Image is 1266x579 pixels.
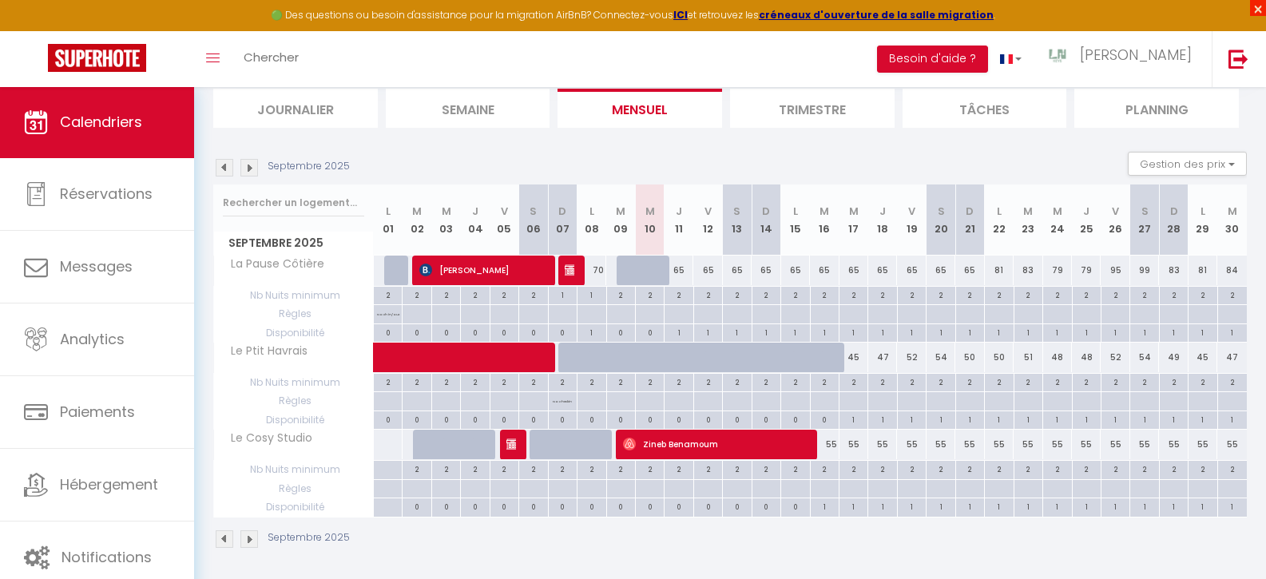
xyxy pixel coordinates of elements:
div: 1 [839,411,867,426]
div: 50 [955,343,984,372]
div: 2 [665,461,693,476]
button: Ouvrir le widget de chat LiveChat [13,6,61,54]
th: 18 [868,184,897,256]
th: 20 [927,184,955,256]
div: 52 [1101,343,1129,372]
div: 1 [694,324,722,339]
div: 55 [897,430,926,459]
div: 1 [549,287,577,302]
abbr: D [558,204,566,219]
div: 2 [1101,287,1129,302]
span: Règles [214,392,373,410]
div: 45 [1189,343,1217,372]
div: 0 [636,411,664,426]
div: 50 [985,343,1014,372]
div: 2 [811,374,839,389]
abbr: L [793,204,798,219]
div: 2 [781,374,809,389]
div: 2 [1218,287,1247,302]
div: 2 [781,287,809,302]
abbr: D [966,204,974,219]
div: 1 [1130,411,1158,426]
span: Zineb Benamoum [623,429,805,459]
div: 2 [1014,461,1042,476]
span: Nb Nuits minimum [214,461,373,478]
div: 1 [665,324,693,339]
span: Nb Nuits minimum [214,287,373,304]
div: 1 [1043,324,1071,339]
span: Disponibilité [214,324,373,342]
abbr: M [442,204,451,219]
div: 1 [1218,411,1247,426]
th: 29 [1189,184,1217,256]
div: 99 [1130,256,1159,285]
div: 2 [1218,374,1247,389]
div: 2 [636,287,664,302]
div: 2 [636,461,664,476]
div: 2 [519,374,547,389]
abbr: V [908,204,915,219]
span: [PERSON_NAME] [1080,45,1192,65]
div: 2 [927,287,954,302]
div: 1 [1189,324,1216,339]
div: 2 [374,374,402,389]
div: 55 [1189,430,1217,459]
abbr: L [386,204,391,219]
div: 1 [781,324,809,339]
div: 0 [519,324,547,339]
div: 2 [1101,374,1129,389]
div: 0 [374,324,402,339]
div: 2 [811,461,839,476]
div: 52 [897,343,926,372]
div: 47 [1217,343,1247,372]
div: 1 [868,411,896,426]
th: 08 [577,184,606,256]
div: 0 [752,411,780,426]
div: 48 [1072,343,1101,372]
div: 2 [752,374,780,389]
abbr: M [1023,204,1033,219]
div: 55 [1014,430,1042,459]
span: Hébergement [60,474,158,494]
div: 55 [839,430,868,459]
span: Notifications [62,547,152,567]
div: 0 [694,411,722,426]
a: Chercher [232,31,311,87]
abbr: L [997,204,1002,219]
div: 2 [1073,287,1101,302]
li: Journalier [213,89,378,128]
th: 17 [839,184,868,256]
th: 09 [606,184,635,256]
div: 2 [1043,287,1071,302]
div: 1 [811,324,839,339]
div: 51 [1014,343,1042,372]
div: 0 [403,324,431,339]
div: 2 [607,374,635,389]
p: Septembre 2025 [268,159,350,174]
li: Trimestre [730,89,895,128]
div: 79 [1043,256,1072,285]
div: 0 [432,411,460,426]
abbr: D [762,204,770,219]
input: Rechercher un logement... [223,188,364,217]
div: 2 [1189,287,1216,302]
li: Mensuel [558,89,722,128]
div: 65 [897,256,926,285]
div: 1 [927,411,954,426]
div: 81 [985,256,1014,285]
div: 0 [549,411,577,426]
div: 2 [898,461,926,476]
span: Nb Nuits minimum [214,374,373,391]
div: 2 [985,461,1013,476]
abbr: M [645,204,655,219]
div: 2 [839,461,867,476]
div: 47 [868,343,897,372]
div: 2 [985,374,1013,389]
div: 2 [607,287,635,302]
th: 05 [490,184,518,256]
a: ICI [673,8,688,22]
div: 2 [432,287,460,302]
div: 2 [752,287,780,302]
div: 2 [694,287,722,302]
abbr: M [820,204,829,219]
